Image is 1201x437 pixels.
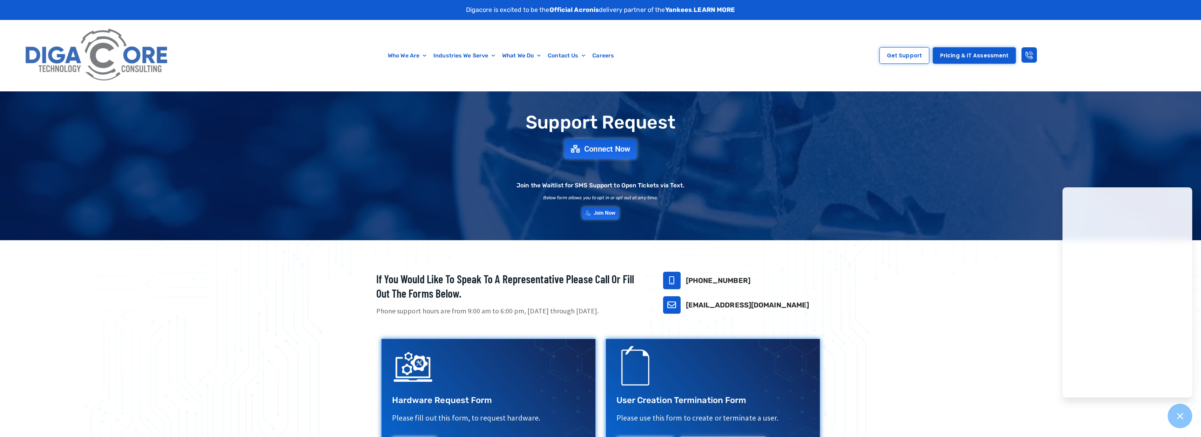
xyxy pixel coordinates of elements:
a: Join Now [582,207,619,219]
a: Who We Are [384,48,430,64]
p: Digacore is excited to be the delivery partner of the . [466,5,735,15]
a: [EMAIL_ADDRESS][DOMAIN_NAME] [686,301,809,309]
strong: Official Acronis [549,6,599,14]
h2: If you would like to speak to a representative please call or fill out the forms below. [376,272,646,301]
h2: Join the Waitlist for SMS Support to Open Tickets via Text. [517,182,684,188]
a: Contact Us [544,48,589,64]
h1: Support Request [359,112,843,132]
span: Join Now [594,210,616,216]
p: Phone support hours are from 9:00 am to 6:00 pm, [DATE] through [DATE]. [376,306,646,316]
strong: Yankees [665,6,692,14]
span: Connect Now [584,145,630,153]
a: 732-646-5725 [663,272,681,289]
nav: Menu [228,48,774,64]
a: Careers [589,48,618,64]
p: Please use this form to create or terminate a user. [616,413,809,423]
a: Industries We Serve [430,48,499,64]
h3: User Creation Termination Form [616,395,809,406]
p: Please fill out this form, to request hardware. [392,413,585,423]
img: IT Support Icon [392,346,434,388]
h2: Below form allows you to opt in or opt out at any time. [543,195,658,200]
h3: Hardware Request Form [392,395,585,406]
img: Digacore logo 1 [21,23,173,88]
iframe: Chatgenie Messenger [1062,187,1192,397]
a: [PHONE_NUMBER] [686,276,750,285]
a: Connect Now [565,139,637,159]
a: support@digacore.com [663,296,681,314]
img: Support Request Icon [616,346,659,388]
span: Pricing & IT Assessment [940,53,1008,58]
a: LEARN MORE [694,6,735,14]
a: Get Support [879,47,929,64]
span: Get Support [887,53,922,58]
a: What We Do [499,48,544,64]
a: Pricing & IT Assessment [933,47,1016,64]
